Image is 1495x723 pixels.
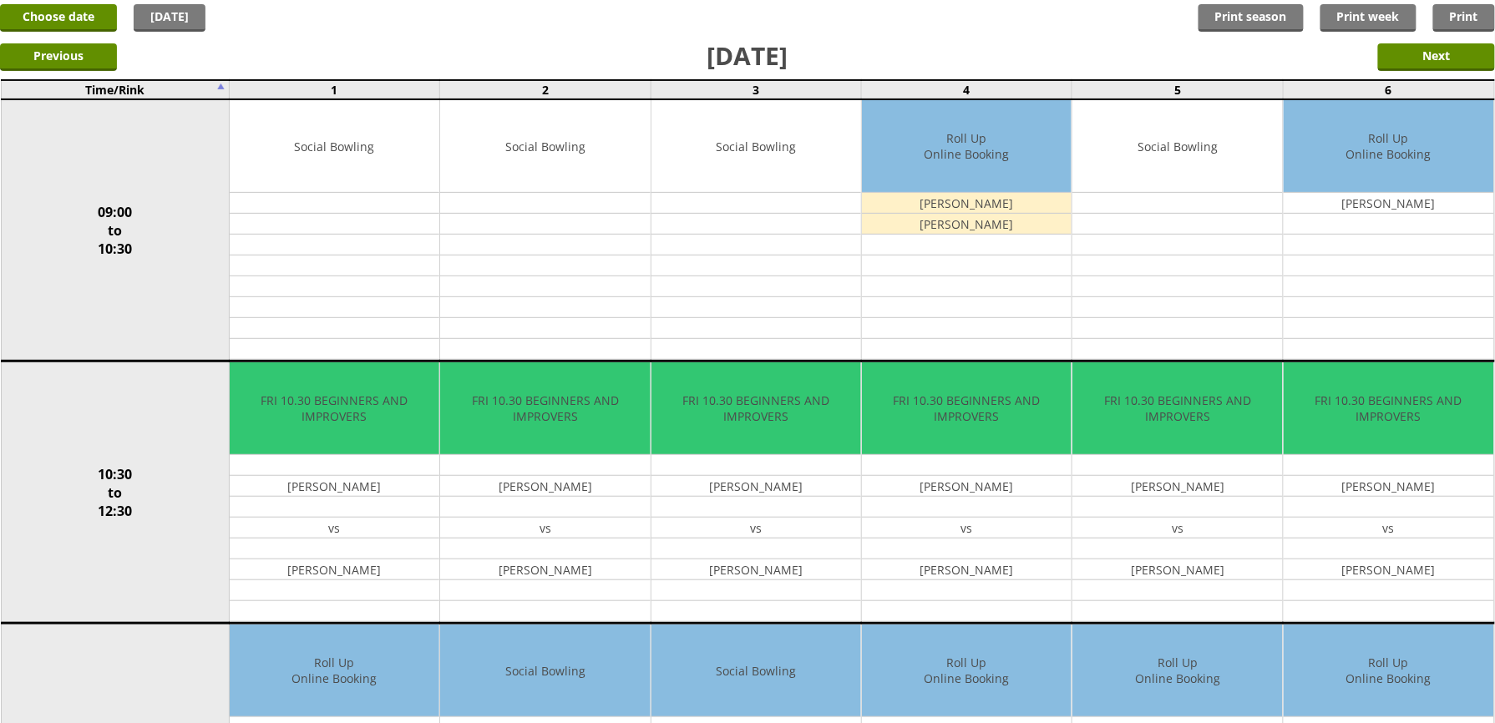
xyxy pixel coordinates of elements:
[1072,80,1283,99] td: 5
[651,624,861,717] td: Social Bowling
[1320,4,1416,32] a: Print week
[651,80,861,99] td: 3
[230,100,439,193] td: Social Bowling
[1378,43,1495,71] input: Next
[1199,4,1304,32] a: Print season
[440,100,650,193] td: Social Bowling
[651,476,861,497] td: [PERSON_NAME]
[862,193,1072,214] td: [PERSON_NAME]
[1284,362,1494,455] td: FRI 10.30 BEGINNERS AND IMPROVERS
[1072,476,1282,497] td: [PERSON_NAME]
[1284,476,1494,497] td: [PERSON_NAME]
[862,559,1072,580] td: [PERSON_NAME]
[1284,100,1494,193] td: Roll Up Online Booking
[1,99,229,361] td: 09:00 to 10:30
[1,80,229,99] td: Time/Rink
[230,476,439,497] td: [PERSON_NAME]
[440,80,651,99] td: 2
[1072,362,1282,455] td: FRI 10.30 BEGINNERS AND IMPROVERS
[230,362,439,455] td: FRI 10.30 BEGINNERS AND IMPROVERS
[230,518,439,538] td: vs
[862,100,1072,193] td: Roll Up Online Booking
[440,559,650,580] td: [PERSON_NAME]
[230,624,439,717] td: Roll Up Online Booking
[440,476,650,497] td: [PERSON_NAME]
[440,362,650,455] td: FRI 10.30 BEGINNERS AND IMPROVERS
[1283,80,1494,99] td: 6
[1284,624,1494,717] td: Roll Up Online Booking
[134,4,205,32] a: [DATE]
[440,624,650,717] td: Social Bowling
[862,214,1072,235] td: [PERSON_NAME]
[1284,193,1494,214] td: [PERSON_NAME]
[1072,559,1282,580] td: [PERSON_NAME]
[229,80,439,99] td: 1
[440,518,650,538] td: vs
[862,518,1072,538] td: vs
[1284,518,1494,538] td: vs
[651,100,861,193] td: Social Bowling
[1072,100,1282,193] td: Social Bowling
[651,559,861,580] td: [PERSON_NAME]
[1,361,229,624] td: 10:30 to 12:30
[862,362,1072,455] td: FRI 10.30 BEGINNERS AND IMPROVERS
[862,624,1072,717] td: Roll Up Online Booking
[230,559,439,580] td: [PERSON_NAME]
[1072,624,1282,717] td: Roll Up Online Booking
[651,362,861,455] td: FRI 10.30 BEGINNERS AND IMPROVERS
[1072,518,1282,538] td: vs
[862,80,1072,99] td: 4
[651,518,861,538] td: vs
[1433,4,1495,32] a: Print
[1284,559,1494,580] td: [PERSON_NAME]
[862,476,1072,497] td: [PERSON_NAME]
